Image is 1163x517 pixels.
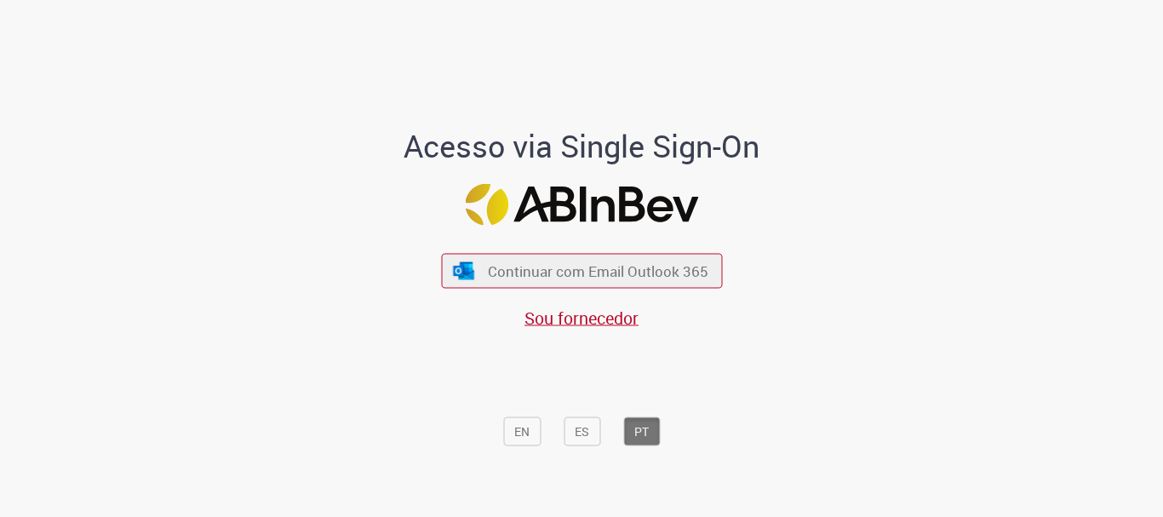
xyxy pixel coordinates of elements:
h1: Acesso via Single Sign-On [346,129,818,164]
img: ícone Azure/Microsoft 360 [452,261,476,279]
button: ES [564,417,600,446]
button: ícone Azure/Microsoft 360 Continuar com Email Outlook 365 [441,254,722,289]
img: Logo ABInBev [465,184,698,226]
span: Continuar com Email Outlook 365 [488,261,708,281]
button: EN [503,417,541,446]
button: PT [623,417,660,446]
a: Sou fornecedor [524,307,639,330]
